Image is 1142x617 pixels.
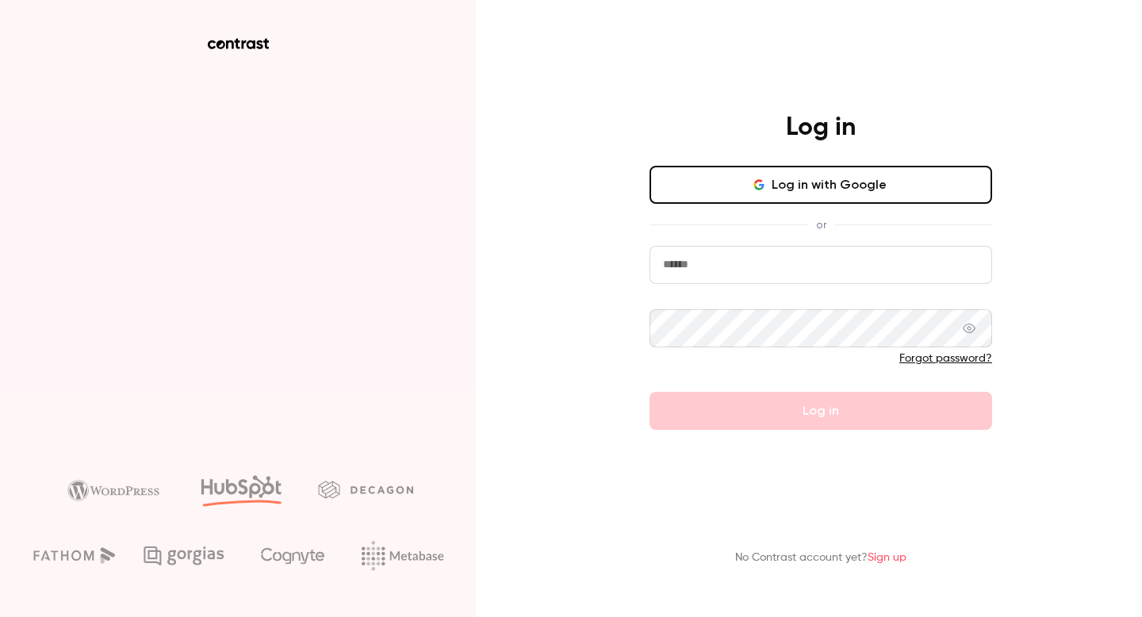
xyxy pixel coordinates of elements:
[735,550,906,566] p: No Contrast account yet?
[650,166,992,204] button: Log in with Google
[786,112,856,144] h4: Log in
[868,552,906,563] a: Sign up
[899,353,992,364] a: Forgot password?
[808,217,834,233] span: or
[318,481,413,498] img: decagon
